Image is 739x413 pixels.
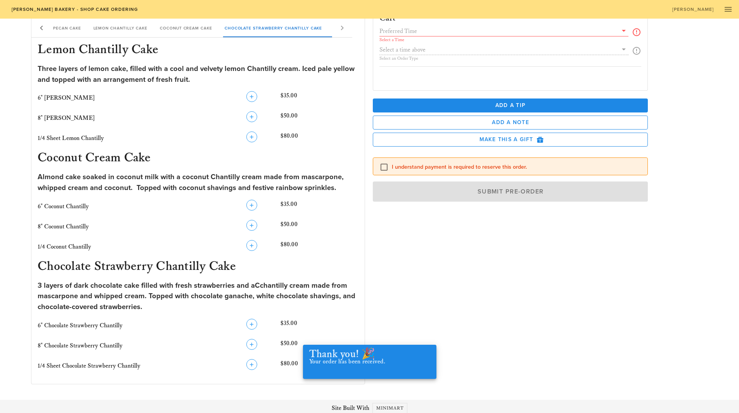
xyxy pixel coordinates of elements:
[667,4,719,15] a: [PERSON_NAME]
[6,4,143,15] a: [PERSON_NAME] Bakery - Shop Cake Ordering
[379,38,629,42] div: Select a Time
[279,90,360,107] div: $35.00
[38,64,358,85] div: Three layers of lemon cake, filled with a cool and velvety lemon Chantilly cream. Iced pale yello...
[376,405,404,411] span: Minimart
[279,110,360,127] div: $50.00
[38,280,358,313] div: 3 layers of dark chocolate cake filled with fresh strawberries and aCchantilly cream made from ma...
[332,404,369,413] span: Site Built With
[279,317,360,334] div: $35.00
[309,350,385,358] h1: Thank you! 🎉
[38,342,123,349] span: 8" Chocolate Strawberry Chantilly
[11,7,138,12] span: [PERSON_NAME] Bakery - Shop Cake Ordering
[38,172,358,193] div: Almond cake soaked in coconut milk with a coconut Chantilly cream made from mascarpone, whipped c...
[379,26,618,36] input: Preferred Time
[279,358,360,375] div: $80.00
[373,132,648,146] button: Make this a Gift
[392,163,642,171] label: I understand payment is required to reserve this order.
[379,102,642,109] span: Add a Tip
[36,259,360,276] h3: Chocolate Strawberry Chantilly Cake
[36,42,360,59] h3: Lemon Chantilly Cake
[379,136,642,143] span: Make this a Gift
[373,98,648,112] button: Add a Tip
[38,362,140,370] span: 1/4 Sheet Chocolate Strawberry Chantilly
[218,19,329,37] div: Chocolate Strawberry Chantilly Cake
[279,218,360,235] div: $50.00
[36,150,360,167] h3: Coconut Cream Cake
[279,238,360,256] div: $80.00
[373,181,648,201] button: Submit Pre-Order
[38,135,104,142] span: 1/4 Sheet Lemon Chantilly
[672,7,714,12] span: [PERSON_NAME]
[38,223,89,230] span: 8" Coconut Chantilly
[279,337,360,354] div: $50.00
[38,322,123,329] span: 6" Chocolate Strawberry Chantilly
[38,114,95,122] span: 8" [PERSON_NAME]
[38,243,91,251] span: 1/4 Coconut Chantilly
[382,187,639,195] span: Submit Pre-Order
[38,203,89,210] span: 6" Coconut Chantilly
[279,130,360,147] div: $80.00
[373,115,648,129] button: Add a Note
[379,119,642,126] span: Add a Note
[154,19,218,37] div: Coconut Cream Cake
[309,358,385,370] h3: Your order has been received.
[38,94,95,102] span: 6" [PERSON_NAME]
[87,19,154,37] div: Lemon Chantilly Cake
[279,198,360,215] div: $35.00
